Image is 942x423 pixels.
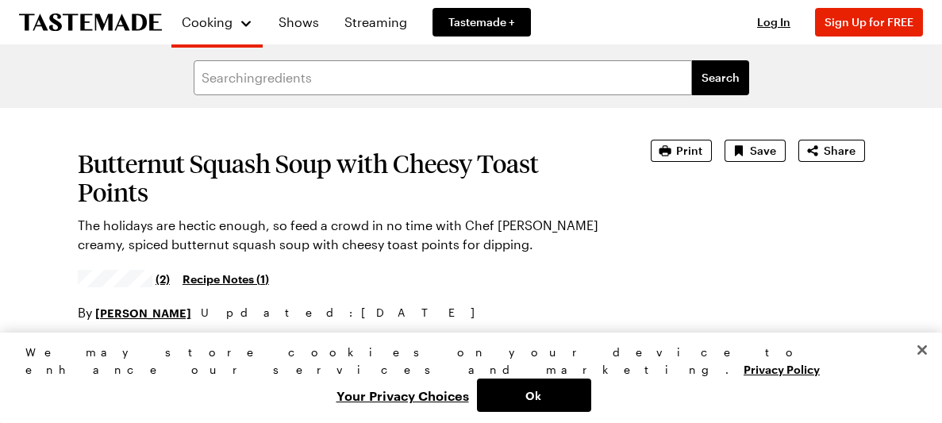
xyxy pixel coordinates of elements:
button: filters [692,60,749,95]
button: Sign Up for FREE [815,8,923,37]
a: More information about your privacy, opens in a new tab [744,361,820,376]
span: (2) [156,271,170,286]
a: [PERSON_NAME] [95,304,191,321]
button: Save recipe [725,140,786,162]
p: By [78,303,191,322]
div: We may store cookies on your device to enhance our services and marketing. [25,344,903,379]
button: Log In [742,14,806,30]
a: Tastemade + [433,8,531,37]
p: The holidays are hectic enough, so feed a crowd in no time with Chef [PERSON_NAME] creamy, spiced... [78,216,606,254]
span: Log In [757,15,790,29]
div: Privacy [25,344,903,412]
a: Recipe Notes (1) [183,270,269,287]
h1: Butternut Squash Soup with Cheesy Toast Points [78,149,606,206]
button: Print [651,140,712,162]
button: Close [905,333,940,367]
span: Search [702,70,740,86]
a: 4.5/5 stars from 2 reviews [78,272,170,285]
span: Print [676,143,702,159]
span: Tastemade + [448,14,515,30]
span: Sign Up for FREE [825,15,913,29]
span: Save [750,143,776,159]
button: Ok [477,379,591,412]
button: Your Privacy Choices [329,379,477,412]
span: Share [824,143,855,159]
span: Updated : [DATE] [201,304,490,321]
a: To Tastemade Home Page [19,13,162,32]
button: Share [798,140,865,162]
button: Cooking [181,6,253,38]
span: Cooking [182,14,233,29]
